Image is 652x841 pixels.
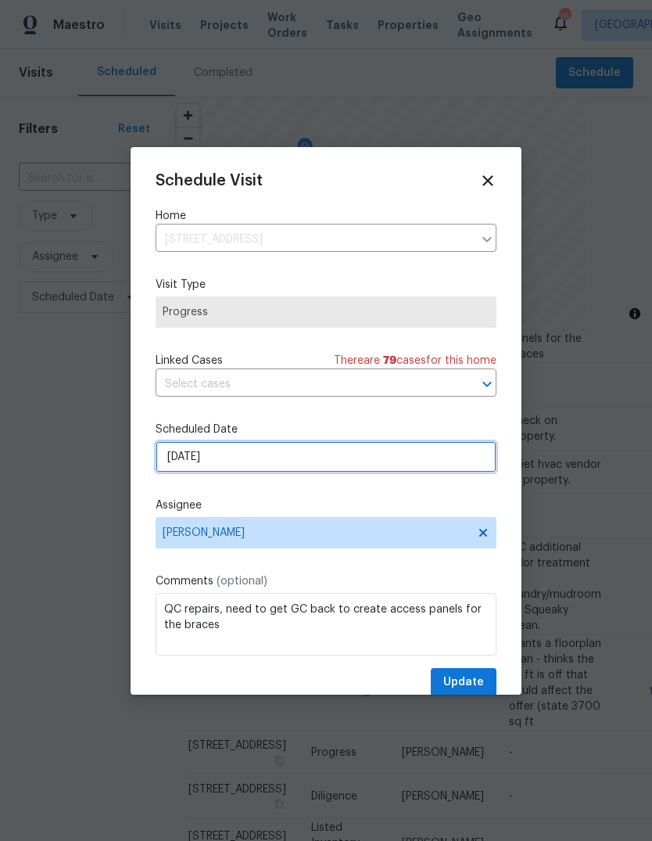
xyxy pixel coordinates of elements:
[156,277,496,293] label: Visit Type
[156,353,223,368] span: Linked Cases
[156,593,496,656] textarea: QC repairs, need to get GC back to create access panels for the braces
[156,208,496,224] label: Home
[163,304,489,320] span: Progress
[163,527,469,539] span: [PERSON_NAME]
[156,228,473,252] input: Enter in an address
[383,355,396,366] span: 79
[156,573,496,589] label: Comments
[156,422,496,437] label: Scheduled Date
[334,353,496,368] span: There are case s for this home
[156,498,496,513] label: Assignee
[156,441,496,473] input: M/D/YYYY
[443,673,484,692] span: Update
[431,668,496,697] button: Update
[479,172,496,189] span: Close
[156,372,453,397] input: Select cases
[476,373,498,395] button: Open
[156,173,263,189] span: Schedule Visit
[217,576,267,587] span: (optional)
